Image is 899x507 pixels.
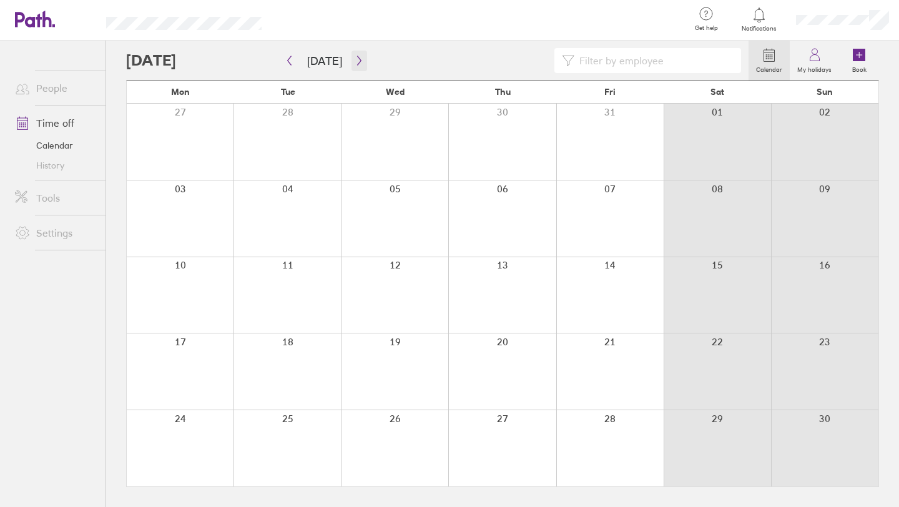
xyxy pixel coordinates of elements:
span: Fri [604,87,616,97]
a: Calendar [749,41,790,81]
span: Wed [386,87,405,97]
a: Settings [5,220,106,245]
a: Book [839,41,879,81]
button: [DATE] [297,51,352,71]
a: Notifications [739,6,780,32]
span: Notifications [739,25,780,32]
label: My holidays [790,62,839,74]
span: Tue [281,87,295,97]
a: Tools [5,185,106,210]
span: Mon [171,87,190,97]
a: Calendar [5,135,106,155]
label: Calendar [749,62,790,74]
a: People [5,76,106,101]
span: Thu [495,87,511,97]
a: History [5,155,106,175]
a: Time off [5,111,106,135]
span: Sun [817,87,833,97]
input: Filter by employee [574,49,734,72]
span: Get help [686,24,727,32]
label: Book [845,62,874,74]
span: Sat [710,87,724,97]
a: My holidays [790,41,839,81]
